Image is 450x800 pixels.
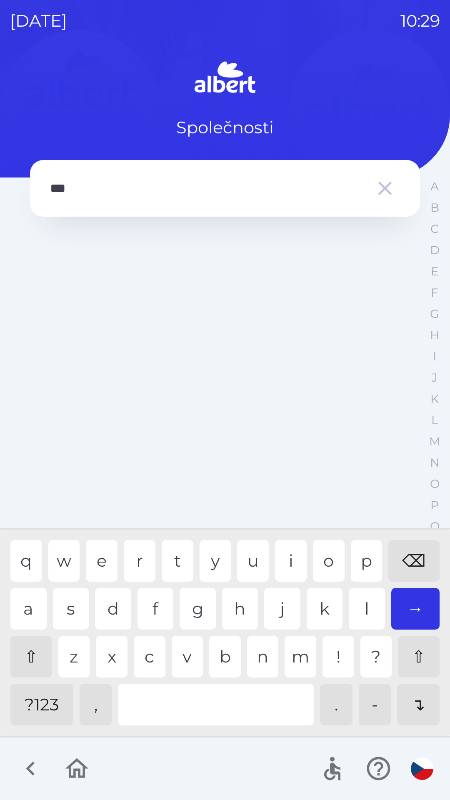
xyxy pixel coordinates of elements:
[424,495,445,516] button: P
[431,264,439,279] p: E
[10,8,67,33] p: [DATE]
[430,519,440,534] p: Q
[424,261,445,282] button: E
[424,516,445,537] button: Q
[424,388,445,410] button: K
[430,392,439,406] p: K
[429,434,440,449] p: M
[430,328,440,342] p: H
[30,58,420,98] img: Logo
[430,307,439,321] p: G
[424,176,445,197] button: A
[411,757,433,780] img: cs flag
[424,197,445,218] button: B
[424,452,445,473] button: N
[431,413,438,427] p: L
[424,325,445,346] button: H
[424,410,445,431] button: L
[424,346,445,367] button: I
[424,218,445,240] button: C
[430,243,440,257] p: D
[431,285,438,300] p: F
[424,367,445,388] button: J
[176,115,274,140] p: Společnosti
[400,8,440,33] p: 10:29
[433,349,436,364] p: I
[424,240,445,261] button: D
[430,200,439,215] p: B
[430,455,440,470] p: N
[432,370,437,385] p: J
[424,303,445,325] button: G
[430,179,439,194] p: A
[424,282,445,303] button: F
[424,473,445,495] button: O
[430,498,439,512] p: P
[424,431,445,452] button: M
[430,477,440,491] p: O
[430,222,439,236] p: C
